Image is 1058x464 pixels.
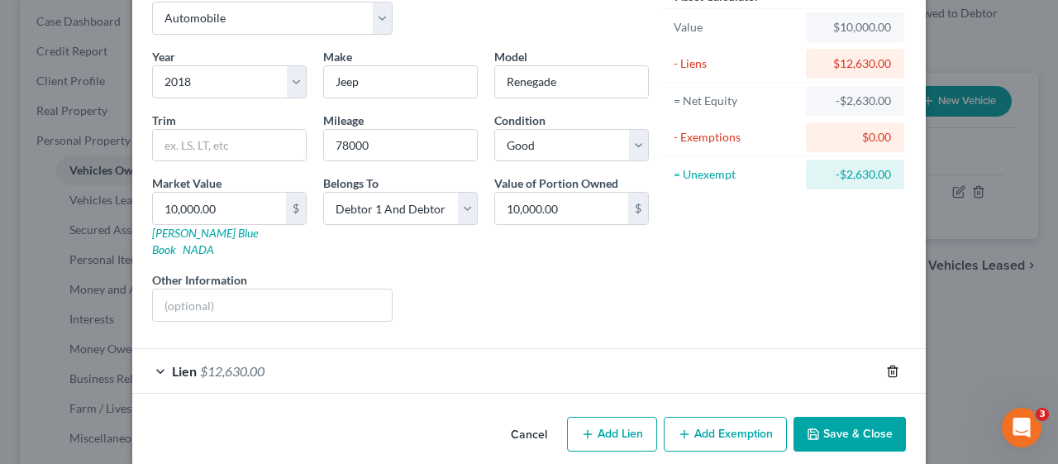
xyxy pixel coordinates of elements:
div: - Liens [674,55,798,72]
span: Make [323,50,352,64]
input: 0.00 [495,193,628,224]
span: 3 [1036,408,1049,421]
div: -$2,630.00 [819,93,891,109]
button: Save & Close [793,417,906,452]
div: = Unexempt [674,166,798,183]
span: Lien [172,363,197,379]
iframe: Intercom live chat [1002,408,1041,447]
button: Add Exemption [664,417,787,452]
a: [PERSON_NAME] Blue Book [152,226,258,256]
label: Model [494,48,527,65]
label: Year [152,48,175,65]
button: Add Lien [567,417,657,452]
div: - Exemptions [674,129,798,146]
input: (optional) [153,289,392,321]
div: = Net Equity [674,93,798,109]
a: NADA [183,242,214,256]
input: ex. Nissan [324,66,477,98]
label: Market Value [152,175,222,192]
label: Value of Portion Owned [494,175,618,192]
label: Mileage [323,112,364,129]
div: $12,630.00 [819,55,891,72]
label: Trim [152,112,176,129]
input: 0.00 [153,193,286,224]
span: $12,630.00 [200,363,264,379]
button: Cancel [498,419,560,452]
div: -$2,630.00 [819,166,891,183]
input: -- [324,130,477,161]
input: ex. LS, LT, etc [153,130,306,161]
div: $ [628,193,648,224]
span: Belongs To [323,176,379,190]
label: Other Information [152,271,247,289]
div: Value [674,19,798,36]
div: $ [286,193,306,224]
input: ex. Altima [495,66,648,98]
label: Condition [494,112,546,129]
div: $0.00 [819,129,891,146]
div: $10,000.00 [819,19,891,36]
